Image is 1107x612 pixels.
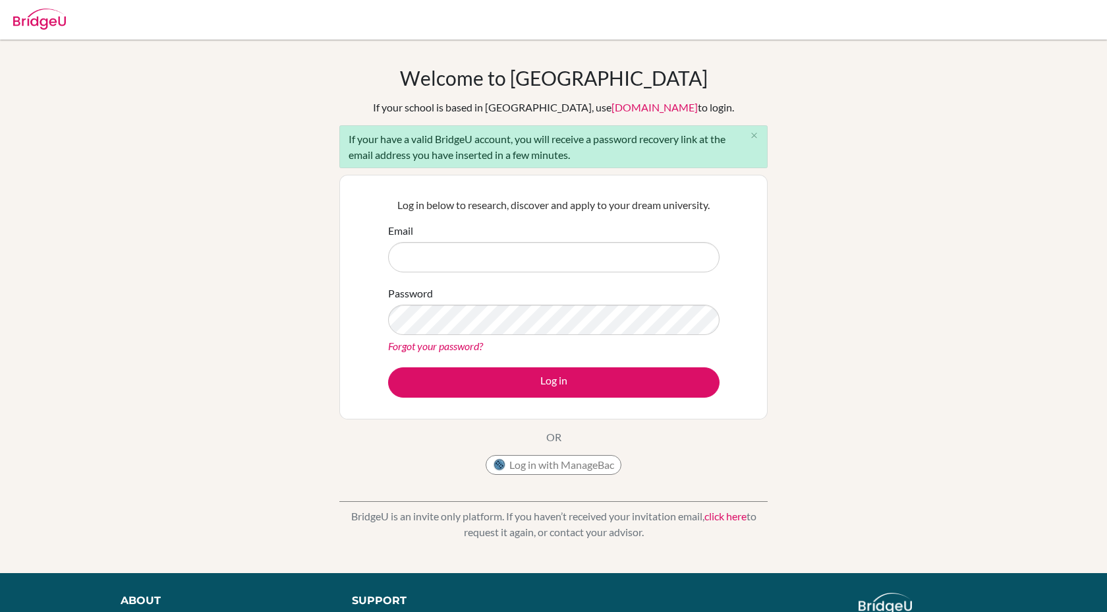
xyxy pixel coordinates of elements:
div: If your have a valid BridgeU account, you will receive a password recovery link at the email addr... [339,125,768,168]
a: [DOMAIN_NAME] [611,101,698,113]
div: About [121,593,322,609]
p: Log in below to research, discover and apply to your dream university. [388,197,720,213]
a: Forgot your password? [388,340,483,352]
button: Log in [388,367,720,398]
label: Email [388,223,413,239]
label: Password [388,286,433,301]
div: If your school is based in [GEOGRAPHIC_DATA], use to login. [373,100,734,115]
p: OR [546,429,561,445]
img: Bridge-U [13,9,66,30]
p: BridgeU is an invite only platform. If you haven’t received your invitation email, to request it ... [339,508,768,540]
i: close [749,131,759,140]
div: Support [352,593,539,609]
button: Log in with ManageBac [486,455,621,475]
h1: Welcome to [GEOGRAPHIC_DATA] [400,66,708,90]
button: Close [741,126,767,146]
a: click here [704,510,747,522]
